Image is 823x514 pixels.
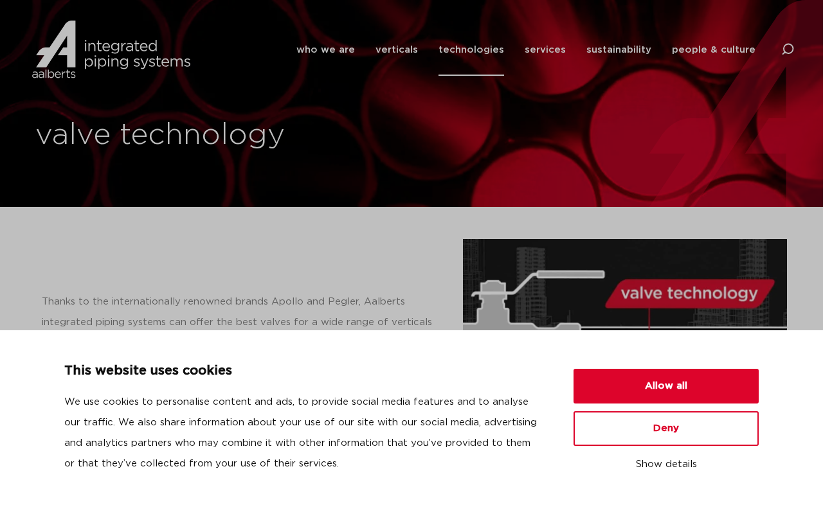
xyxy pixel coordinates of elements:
[439,24,504,76] a: technologies
[586,24,651,76] a: sustainability
[574,454,759,475] button: Show details
[296,24,355,76] a: who we are
[375,24,418,76] a: verticals
[296,24,755,76] nav: Menu
[525,24,566,76] a: services
[64,361,543,382] p: This website uses cookies
[574,411,759,446] button: Deny
[574,369,759,403] button: Allow all
[35,115,405,156] h1: valve technology
[64,392,543,474] p: We use cookies to personalise content and ads, to provide social media features and to analyse ou...
[672,24,755,76] a: people & culture
[42,292,437,353] p: Thanks to the internationally renowned brands Apollo and Pegler, Aalberts integrated piping syste...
